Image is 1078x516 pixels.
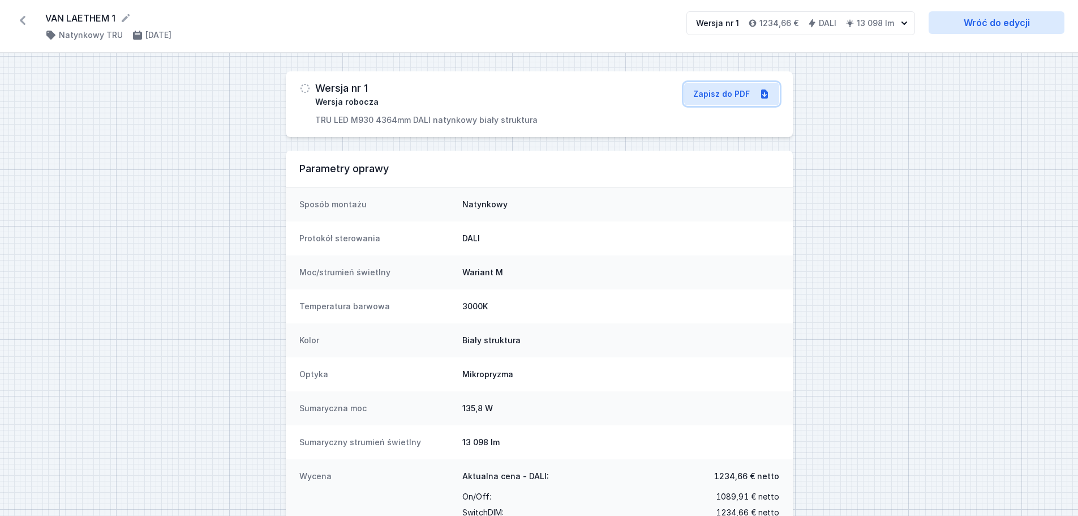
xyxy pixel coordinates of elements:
[120,12,131,24] button: Edytuj nazwę projektu
[462,437,779,448] dd: 13 098 lm
[145,29,171,41] h4: [DATE]
[462,369,779,380] dd: Mikropryzma
[684,83,779,105] a: Zapisz do PDF
[462,471,549,482] span: Aktualna cena - DALI:
[299,199,453,210] dt: Sposób montażu
[59,29,123,41] h4: Natynkowy TRU
[315,83,368,94] h3: Wersja nr 1
[315,96,379,108] span: Wersja robocza
[299,267,453,278] dt: Moc/strumień świetlny
[716,489,779,505] span: 1089,91 € netto
[299,403,453,414] dt: Sumaryczna moc
[929,11,1064,34] a: Wróć do edycji
[714,471,779,482] span: 1234,66 € netto
[462,301,779,312] dd: 3000K
[299,437,453,448] dt: Sumaryczny strumień świetlny
[299,233,453,244] dt: Protokół sterowania
[819,18,836,29] h4: DALI
[696,18,739,29] div: Wersja nr 1
[299,335,453,346] dt: Kolor
[462,335,779,346] dd: Biały struktura
[857,18,894,29] h4: 13 098 lm
[299,369,453,380] dt: Optyka
[462,267,779,278] dd: Wariant M
[759,18,798,29] h4: 1234,66 €
[299,83,311,94] img: draft.svg
[45,11,673,25] form: VAN LAETHEM 1
[299,301,453,312] dt: Temperatura barwowa
[462,489,491,505] span: On/Off :
[462,403,779,414] dd: 135,8 W
[299,162,779,176] h3: Parametry oprawy
[686,11,915,35] button: Wersja nr 11234,66 €DALI13 098 lm
[462,199,779,210] dd: Natynkowy
[462,233,779,244] dd: DALI
[315,114,538,126] p: TRU LED M930 4364mm DALI natynkowy biały struktura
